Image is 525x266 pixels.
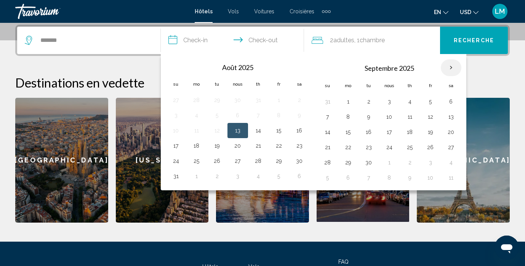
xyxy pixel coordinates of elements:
button: Jour 13 [232,125,244,136]
button: Jour 24 [383,142,395,153]
button: Éléments de navigation supplémentaires [322,5,331,18]
button: Jour 29 [211,95,223,105]
a: Voitures [254,8,274,14]
button: Le mois prochain [441,59,461,76]
button: Jour 20 [445,127,457,137]
button: Jour 17 [170,140,182,151]
button: Jour 5 [211,110,223,121]
a: FAQ [338,259,349,265]
button: Jour 2 [363,96,375,107]
button: Jour 13 [445,111,457,122]
button: Jour 1 [273,95,285,105]
button: Jour 30 [293,156,306,166]
span: chambre [360,37,385,44]
button: Voyageurs : 2 adultes, 0 enfants [304,27,440,54]
button: Jour 10 [424,172,437,183]
th: Août 2025 [186,59,289,76]
button: Jour 16 [293,125,306,136]
button: Jour 8 [383,172,395,183]
button: Dates d'arrivée et de départ [161,27,304,54]
a: Travorium [15,4,187,19]
button: Jour 29 [342,157,354,168]
button: Jour 11 [190,125,203,136]
button: Changer de devise [460,6,479,18]
button: Jour 21 [322,142,334,153]
h2: Destinations en vedette [15,75,510,90]
button: Jour 7 [363,172,375,183]
a: [GEOGRAPHIC_DATA] [15,98,108,223]
span: RECHERCHE [454,38,494,44]
button: Jour 22 [342,142,354,153]
button: Jour 19 [424,127,437,137]
button: Jour 4 [252,171,264,182]
button: Jour 27 [445,142,457,153]
div: Rechercher le widget [17,27,508,54]
button: Jour 5 [273,171,285,182]
span: , 1 [354,35,385,46]
button: Jour 3 [424,157,437,168]
button: Jour 30 [232,95,244,105]
button: Jour 9 [404,172,416,183]
button: Jour 2 [293,95,306,105]
button: Jour 26 [211,156,223,166]
a: [US_STATE] [116,98,209,223]
button: Jour 20 [232,140,244,151]
button: Jour 9 [363,111,375,122]
button: Jour 12 [211,125,223,136]
a: Croisières [290,8,314,14]
button: Jour 3 [232,171,244,182]
th: Septembre 2025 [338,59,441,77]
button: Jour 4 [404,96,416,107]
span: 2 [330,35,354,46]
button: Jour 14 [322,127,334,137]
span: adultes [333,37,354,44]
button: Changer de langue [434,6,448,18]
button: Jour 28 [252,156,264,166]
button: Jour 30 [363,157,375,168]
iframe: Bouton de lancement de la fenêtre de messagerie [495,236,519,260]
button: Jour 25 [404,142,416,153]
button: Menu utilisateur [490,3,510,19]
button: Jour 5 [322,172,334,183]
button: Jour 7 [252,110,264,121]
button: Jour 11 [404,111,416,122]
button: Jour 6 [342,172,354,183]
button: Jour 27 [232,156,244,166]
a: Vols [228,8,239,14]
button: Jour 15 [273,125,285,136]
button: Jour 1 [383,157,395,168]
button: Jour 5 [424,96,437,107]
button: Jour 1 [342,96,354,107]
button: Jour 1 [190,171,203,182]
button: Jour 22 [273,140,285,151]
button: Jour 3 [383,96,395,107]
button: Jour 11 [445,172,457,183]
button: Jour 24 [170,156,182,166]
a: Hôtels [195,8,213,14]
button: Jour 18 [190,140,203,151]
button: Jour 23 [293,140,306,151]
button: Jour 31 [170,171,182,182]
button: RECHERCHE [440,27,508,54]
button: Jour 6 [232,110,244,121]
button: Jour 27 [170,95,182,105]
button: Jour 9 [293,110,306,121]
button: Jour 28 [322,157,334,168]
span: EN [434,9,441,15]
button: Jour 28 [190,95,203,105]
button: Jour 8 [273,110,285,121]
button: Jour 12 [424,111,437,122]
button: Jour 17 [383,127,395,137]
button: Jour 10 [170,125,182,136]
span: LM [495,8,505,15]
button: Jour 31 [322,96,334,107]
button: Jour 10 [383,111,395,122]
button: Jour 2 [211,171,223,182]
button: Jour 31 [252,95,264,105]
